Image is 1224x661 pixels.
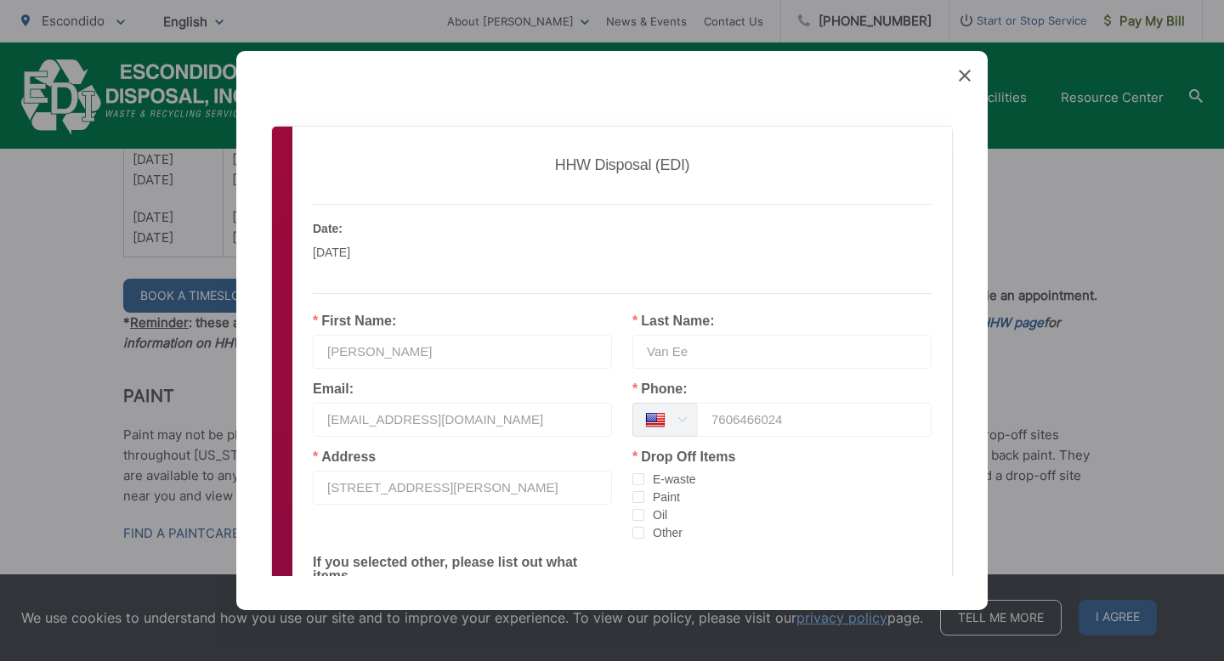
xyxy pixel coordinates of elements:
[697,403,932,437] input: (201) 555 0123
[644,472,696,488] span: E-waste
[644,489,680,506] span: Paint
[306,147,938,184] h2: HHW Disposal (EDI)
[313,556,612,583] label: If you selected other, please list out what items
[313,218,609,239] p: Date:
[632,382,687,396] label: Phone:
[313,382,354,396] label: Email:
[313,403,612,437] input: example@mail.com
[313,314,396,328] label: First Name:
[644,507,667,523] span: Oil
[644,525,683,541] span: Other
[632,314,714,328] label: Last Name:
[313,242,609,263] p: [DATE]
[313,450,376,464] label: Address
[632,450,735,464] label: Drop Off Items
[632,471,932,542] div: checkbox-group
